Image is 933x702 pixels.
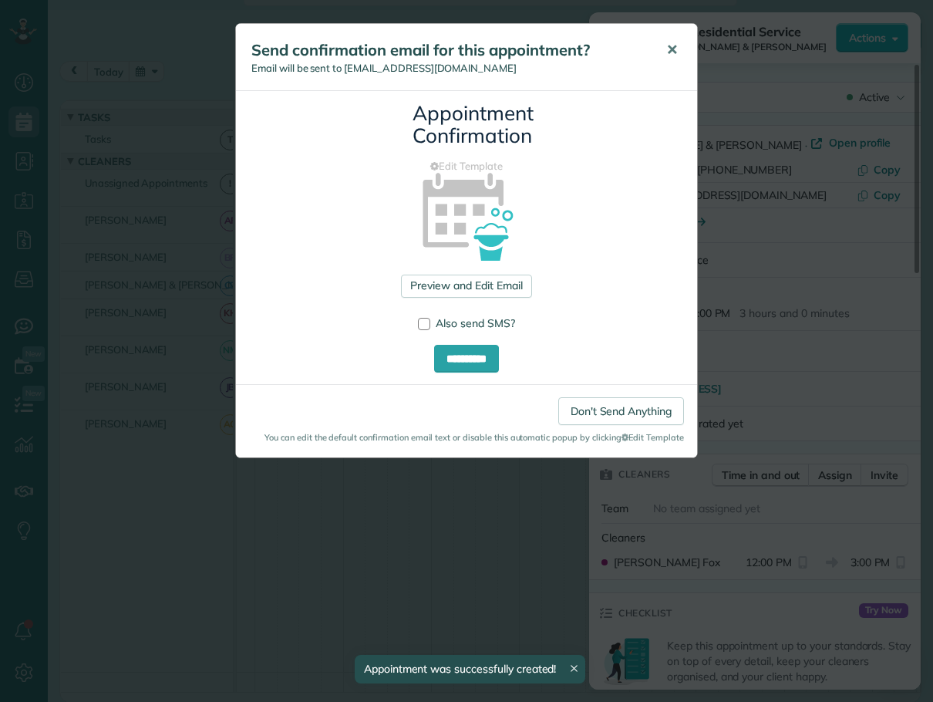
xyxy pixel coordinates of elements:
h5: Send confirmation email for this appointment? [251,39,645,61]
a: Don't Send Anything [558,397,684,425]
span: ✕ [666,41,678,59]
a: Edit Template [248,159,685,174]
span: Email will be sent to [EMAIL_ADDRESS][DOMAIN_NAME] [251,62,517,74]
div: Appointment was successfully created! [355,655,586,683]
img: appointment_confirmation_icon-141e34405f88b12ade42628e8c248340957700ab75a12ae832a8710e9b578dc5.png [398,146,536,284]
small: You can edit the default confirmation email text or disable this automatic popup by clicking Edit... [249,431,684,444]
a: Preview and Edit Email [401,275,531,298]
h3: Appointment Confirmation [413,103,520,147]
span: Also send SMS? [436,316,515,330]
